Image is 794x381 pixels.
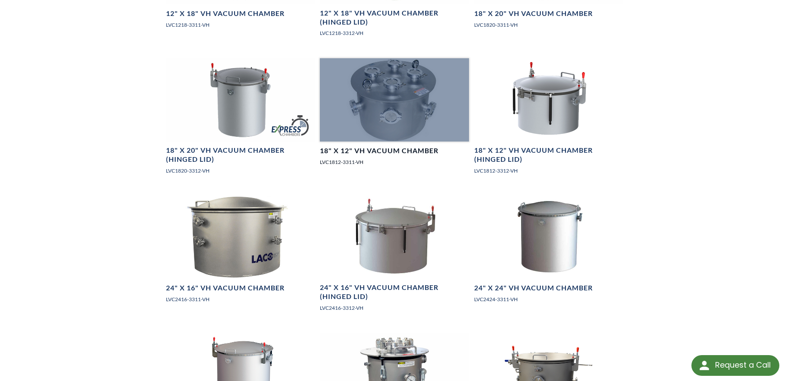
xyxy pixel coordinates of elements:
[320,304,469,312] p: LVC2416-3312-VH
[166,58,315,182] a: LVC1820-3312-VH Vacuum Express Chamber, front view18" X 20" VH Vacuum Chamber (Hinged Lid)LVC1820...
[474,9,593,18] h4: 18" X 20" VH Vacuum Chamber
[166,146,315,164] h4: 18" X 20" VH Vacuum Chamber (Hinged Lid)
[474,167,623,175] p: LVC1812-3312-VH
[320,146,438,155] h4: 18" X 12" VH Vacuum Chamber
[474,58,623,182] a: LVC1812-3312-VH Vacuum Chamber Hinge, rear angled view18" X 12" VH Vacuum Chamber (Hinged Lid)LVC...
[474,21,623,29] p: LVC1820-3311-VH
[320,9,469,27] h4: 12" X 18" VH Vacuum Chamber (Hinged Lid)
[320,58,469,173] a: 18" x 12" Vacuum Chamber with Custom Ports, front angled view18" X 12" VH Vacuum ChamberLVC1812-3...
[474,295,623,303] p: LVC2424-3311-VH
[320,195,469,319] a: LVC2416-3312-VH Vacuum Chamber, hinge rear view24" X 16" VH Vacuum Chamber (Hinged Lid)LVC2416-33...
[474,146,623,164] h4: 18" X 12" VH Vacuum Chamber (Hinged Lid)
[166,295,315,303] p: LVC2416-3311-VH
[474,283,593,293] h4: 24" X 24" VH Vacuum Chamber
[697,359,711,372] img: round button
[166,283,284,293] h4: 24" X 16" VH Vacuum Chamber
[166,167,315,175] p: LVC1820-3312-VH
[166,9,284,18] h4: 12" X 18" VH Vacuum Chamber
[715,355,771,375] div: Request a Call
[474,195,623,310] a: LVC2424-3311-VH Vacuum Chamber, front view24" X 24" VH Vacuum ChamberLVC2424-3311-VH
[166,21,315,29] p: LVC1218-3311-VH
[320,158,469,166] p: LVC1812-3311-VH
[166,195,315,310] a: Series VH chamber shown with custom ports, angled view24" X 16" VH Vacuum ChamberLVC2416-3311-VH
[320,29,469,37] p: LVC1218-3312-VH
[320,283,469,301] h4: 24" X 16" VH Vacuum Chamber (Hinged Lid)
[691,355,779,376] div: Request a Call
